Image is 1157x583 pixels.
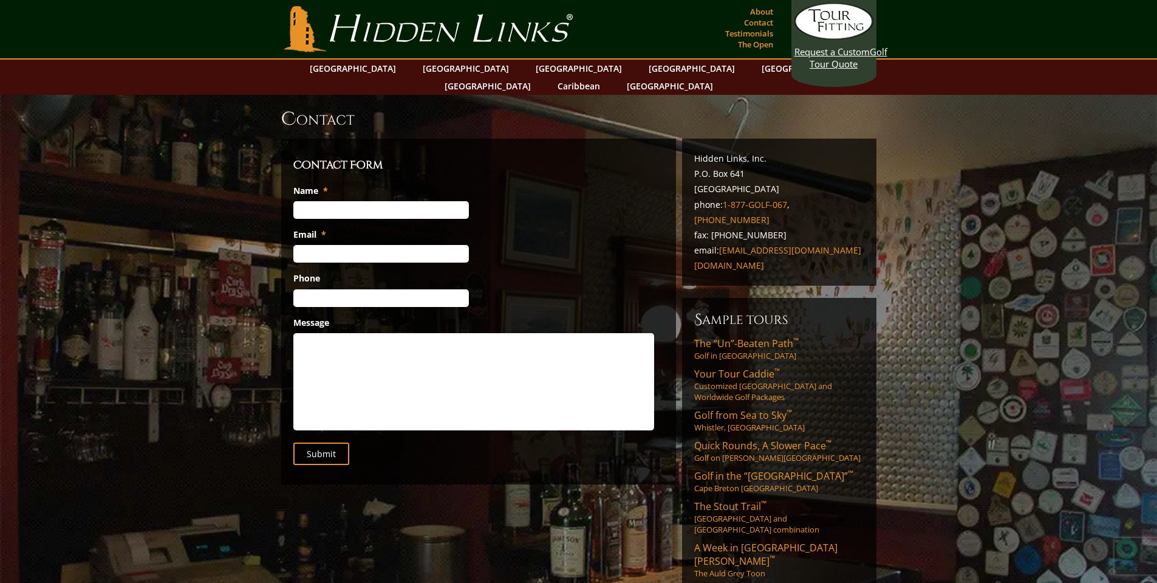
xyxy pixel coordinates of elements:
p: Hidden Links, Inc. P.O. Box 641 [GEOGRAPHIC_DATA] phone: , fax: [PHONE_NUMBER] email: [694,151,864,274]
a: [GEOGRAPHIC_DATA] [304,60,402,77]
a: The Stout Trail™[GEOGRAPHIC_DATA] and [GEOGRAPHIC_DATA] combination [694,500,864,535]
a: 1-877-GOLF-067 [723,199,787,210]
a: The “Un”-Beaten Path™Golf in [GEOGRAPHIC_DATA] [694,337,864,361]
a: Request a CustomGolf Tour Quote [794,3,873,70]
a: Quick Rounds, A Slower Pace™Golf on [PERSON_NAME][GEOGRAPHIC_DATA] [694,439,864,463]
sup: ™ [774,366,780,376]
sup: ™ [826,438,831,448]
a: Your Tour Caddie™Customized [GEOGRAPHIC_DATA] and Worldwide Golf Packages [694,367,864,402]
a: Golf from Sea to Sky™Whistler, [GEOGRAPHIC_DATA] [694,409,864,433]
label: Name [293,185,328,196]
sup: ™ [770,553,775,564]
h6: Sample Tours [694,310,864,329]
a: Golf in the “[GEOGRAPHIC_DATA]”™Cape Breton [GEOGRAPHIC_DATA] [694,469,864,494]
a: [EMAIL_ADDRESS][DOMAIN_NAME] [719,244,861,256]
a: [DOMAIN_NAME] [694,260,764,271]
span: The “Un”-Beaten Path [694,337,799,350]
sup: ™ [793,336,799,346]
a: [GEOGRAPHIC_DATA] [621,77,719,95]
span: The Stout Trail [694,500,766,513]
span: A Week in [GEOGRAPHIC_DATA][PERSON_NAME] [694,541,838,568]
a: Contact [741,14,776,31]
input: Submit [293,443,349,465]
h3: Contact Form [293,157,664,174]
a: [GEOGRAPHIC_DATA] [417,60,515,77]
a: The Open [735,36,776,53]
a: [GEOGRAPHIC_DATA] [756,60,854,77]
span: Golf in the “[GEOGRAPHIC_DATA]” [694,469,853,483]
label: Message [293,317,329,328]
a: About [747,3,776,20]
sup: ™ [787,407,792,418]
span: Golf from Sea to Sky [694,409,792,422]
label: Email [293,229,326,240]
span: Your Tour Caddie [694,367,780,381]
a: A Week in [GEOGRAPHIC_DATA][PERSON_NAME]™The Auld Grey Toon [694,541,864,579]
a: Testimonials [722,25,776,42]
sup: ™ [761,498,766,509]
span: Quick Rounds, A Slower Pace [694,439,831,452]
label: Phone [293,273,320,284]
a: [PHONE_NUMBER] [694,214,770,226]
a: [GEOGRAPHIC_DATA] [439,77,537,95]
a: [GEOGRAPHIC_DATA] [643,60,741,77]
a: [GEOGRAPHIC_DATA] [530,60,628,77]
sup: ™ [848,468,853,478]
h1: Contact [281,107,876,131]
span: Request a Custom [794,46,870,58]
a: Caribbean [551,77,606,95]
